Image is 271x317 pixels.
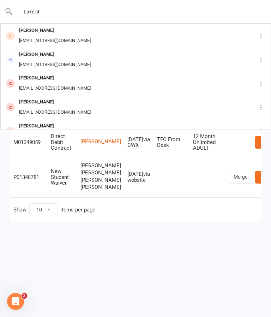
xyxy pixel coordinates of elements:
[7,293,24,310] iframe: Intercom live chat
[80,184,121,190] span: [PERSON_NAME]
[22,293,27,299] span: 2
[193,133,221,151] div: 12 Month Unlimited ADULT
[51,168,74,186] div: New Student Waiver
[17,83,93,94] div: [EMAIL_ADDRESS][DOMAIN_NAME]
[13,174,44,180] div: P01348781
[80,139,121,145] a: [PERSON_NAME]
[17,25,93,36] div: [PERSON_NAME]
[17,121,93,131] div: [PERSON_NAME]
[13,139,44,145] div: M01349059
[17,36,93,46] div: [EMAIL_ADDRESS][DOMAIN_NAME]
[13,7,259,17] input: Search...
[80,177,121,183] span: [PERSON_NAME]
[228,171,253,184] a: Merge
[17,49,93,60] div: [PERSON_NAME]
[51,133,74,151] div: Direct Debit Contract
[17,107,93,118] div: [EMAIL_ADDRESS][DOMAIN_NAME]
[17,97,93,107] div: [PERSON_NAME]
[17,73,93,83] div: [PERSON_NAME]
[13,203,95,216] div: Show
[127,137,151,148] div: [DATE] via CWX
[80,170,121,176] span: [PERSON_NAME]
[127,171,151,183] div: [DATE] via website
[157,137,187,148] div: TFC Front Desk
[17,60,93,70] div: [EMAIL_ADDRESS][DOMAIN_NAME]
[60,207,95,213] div: items per page
[80,163,121,169] span: [PERSON_NAME]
